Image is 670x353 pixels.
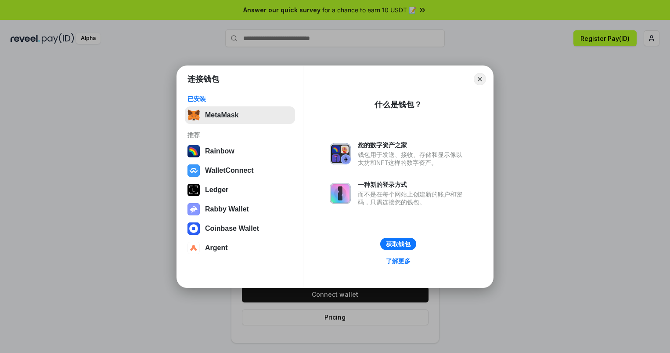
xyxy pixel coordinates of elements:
img: svg+xml,%3Csvg%20xmlns%3D%22http%3A%2F%2Fwww.w3.org%2F2000%2Fsvg%22%20width%3D%2228%22%20height%3... [187,184,200,196]
h1: 连接钱包 [187,74,219,84]
img: svg+xml,%3Csvg%20fill%3D%22none%22%20height%3D%2233%22%20viewBox%3D%220%200%2035%2033%22%20width%... [187,109,200,121]
div: Rainbow [205,147,234,155]
button: Close [474,73,486,85]
img: svg+xml,%3Csvg%20width%3D%2228%22%20height%3D%2228%22%20viewBox%3D%220%200%2028%2028%22%20fill%3D... [187,222,200,235]
img: svg+xml,%3Csvg%20xmlns%3D%22http%3A%2F%2Fwww.w3.org%2F2000%2Fsvg%22%20fill%3D%22none%22%20viewBox... [330,183,351,204]
a: 了解更多 [381,255,416,267]
div: Rabby Wallet [205,205,249,213]
div: Ledger [205,186,228,194]
div: 什么是钱包？ [375,99,422,110]
button: Coinbase Wallet [185,220,295,237]
div: 获取钱包 [386,240,411,248]
div: Argent [205,244,228,252]
div: 推荐 [187,131,292,139]
div: 钱包用于发送、接收、存储和显示像以太坊和NFT这样的数字资产。 [358,151,467,167]
button: Ledger [185,181,295,199]
button: Rainbow [185,142,295,160]
img: svg+xml,%3Csvg%20xmlns%3D%22http%3A%2F%2Fwww.w3.org%2F2000%2Fsvg%22%20fill%3D%22none%22%20viewBox... [187,203,200,215]
div: 一种新的登录方式 [358,181,467,189]
button: 获取钱包 [380,238,416,250]
div: WalletConnect [205,167,254,175]
img: svg+xml,%3Csvg%20width%3D%2228%22%20height%3D%2228%22%20viewBox%3D%220%200%2028%2028%22%20fill%3D... [187,164,200,177]
img: svg+xml,%3Csvg%20width%3D%22120%22%20height%3D%22120%22%20viewBox%3D%220%200%20120%20120%22%20fil... [187,145,200,157]
div: Coinbase Wallet [205,225,259,233]
button: Argent [185,239,295,257]
div: 而不是在每个网站上创建新的账户和密码，只需连接您的钱包。 [358,190,467,206]
button: MetaMask [185,106,295,124]
img: svg+xml,%3Csvg%20width%3D%2228%22%20height%3D%2228%22%20viewBox%3D%220%200%2028%2028%22%20fill%3D... [187,242,200,254]
button: Rabby Wallet [185,200,295,218]
button: WalletConnect [185,162,295,179]
div: 您的数字资产之家 [358,141,467,149]
div: MetaMask [205,111,238,119]
div: 了解更多 [386,257,411,265]
img: svg+xml,%3Csvg%20xmlns%3D%22http%3A%2F%2Fwww.w3.org%2F2000%2Fsvg%22%20fill%3D%22none%22%20viewBox... [330,143,351,164]
div: 已安装 [187,95,292,103]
